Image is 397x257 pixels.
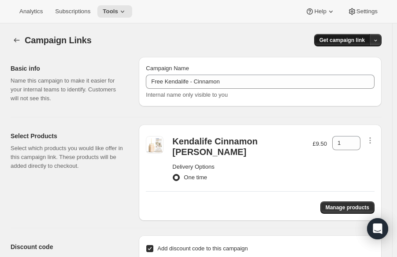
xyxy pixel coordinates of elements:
button: Tools [97,5,132,18]
span: One time [184,174,207,181]
button: Settings [342,5,383,18]
span: Internal name only visible to you [146,91,228,98]
span: Campaign Name [146,65,189,72]
p: Select which products you would like offer in this campaign link. These products will be added di... [11,144,125,170]
span: Tools [103,8,118,15]
span: Help [314,8,326,15]
button: Manage products [320,201,375,214]
h2: Basic info [11,64,125,73]
span: Subscriptions [55,8,90,15]
span: Add discount code to this campaign [157,245,248,252]
input: Example: Seasonal campaign [146,75,375,89]
button: Help [300,5,340,18]
h2: Select Products [11,132,125,140]
h2: Delivery Options [172,163,304,171]
span: Analytics [19,8,43,15]
p: Name this campaign to make it easier for your internal teams to identify. Customers will not see ... [11,76,125,103]
img: Default Title [146,136,163,153]
button: Subscriptions [50,5,96,18]
div: Open Intercom Messenger [367,218,388,239]
span: Settings [356,8,378,15]
span: Campaign Links [25,35,92,45]
span: Get campaign link [319,37,365,44]
h2: Discount code [11,242,125,251]
span: Manage products [326,204,369,211]
div: Kendalife Cinnamon Spiced Vanilla [172,136,287,157]
button: Analytics [14,5,48,18]
button: Get campaign link [314,34,370,46]
p: £9.50 [312,140,327,148]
